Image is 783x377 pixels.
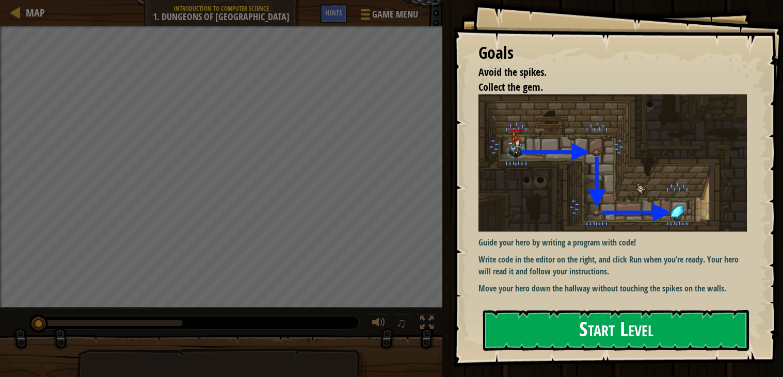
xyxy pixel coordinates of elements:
[478,283,747,294] p: Move your hero down the hallway without touching the spikes on the walls.
[478,254,747,277] p: Write code in the editor on the right, and click Run when you’re ready. Your hero will read it an...
[21,6,45,20] a: Map
[394,314,412,335] button: ♫
[478,80,543,94] span: Collect the gem.
[466,80,744,95] li: Collect the gem.
[483,310,749,351] button: Start Level
[478,65,547,79] span: Avoid the spikes.
[478,237,747,249] p: Guide your hero by writing a program with code!
[417,314,437,335] button: Toggle fullscreen
[26,6,45,20] span: Map
[353,4,424,28] button: Game Menu
[325,8,342,18] span: Hints
[369,314,389,335] button: Adjust volume
[478,94,747,232] img: Dungeons of kithgard
[478,41,747,65] div: Goals
[396,315,407,331] span: ♫
[466,65,744,80] li: Avoid the spikes.
[372,8,418,21] span: Game Menu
